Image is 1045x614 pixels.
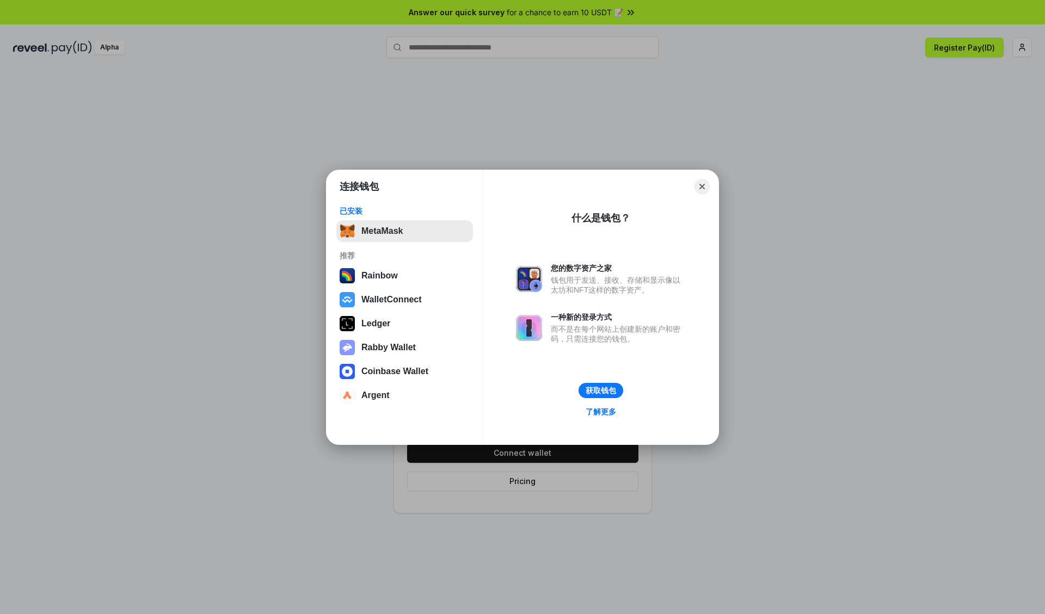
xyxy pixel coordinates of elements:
[551,275,686,295] div: 钱包用于发送、接收、存储和显示像以太坊和NFT这样的数字资产。
[340,180,379,193] h1: 连接钱包
[340,251,470,261] div: 推荐
[571,212,630,225] div: 什么是钱包？
[336,337,473,358] button: Rabby Wallet
[336,289,473,311] button: WalletConnect
[361,226,403,236] div: MetaMask
[579,405,623,419] a: 了解更多
[340,268,355,283] img: svg+xml,%3Csvg%20width%3D%22120%22%20height%3D%22120%22%20viewBox%3D%220%200%20120%20120%22%20fil...
[336,265,473,287] button: Rainbow
[551,312,686,322] div: 一种新的登录方式
[336,313,473,334] button: Ledger
[336,384,473,406] button: Argent
[340,206,470,216] div: 已安装
[340,316,355,331] img: svg+xml,%3Csvg%20xmlns%3D%22http%3A%2F%2Fwww.w3.org%2F2000%2Fsvg%22%20width%3D%2228%22%20height%3...
[516,315,542,341] img: svg+xml,%3Csvg%20xmlns%3D%22http%3A%2F%2Fwww.w3.org%2F2000%2Fsvg%22%20fill%3D%22none%22%20viewBox...
[340,388,355,403] img: svg+xml,%3Csvg%20width%3D%2228%22%20height%3D%2228%22%20viewBox%3D%220%200%2028%2028%22%20fill%3D...
[586,407,616,417] div: 了解更多
[336,361,473,382] button: Coinbase Wallet
[694,179,710,194] button: Close
[361,390,390,400] div: Argent
[551,324,686,344] div: 而不是在每个网站上创建新的账户和密码，只需连接您的钱包。
[340,364,355,379] img: svg+xml,%3Csvg%20width%3D%2228%22%20height%3D%2228%22%20viewBox%3D%220%200%2028%2028%22%20fill%3D...
[361,319,390,328] div: Ledger
[336,220,473,242] button: MetaMask
[361,343,416,352] div: Rabby Wallet
[340,224,355,239] img: svg+xml,%3Csvg%20fill%3D%22none%22%20height%3D%2233%22%20viewBox%3D%220%200%2035%2033%22%20width%...
[579,383,623,398] button: 获取钱包
[586,386,616,395] div: 获取钱包
[340,292,355,307] img: svg+xml,%3Csvg%20width%3D%2228%22%20height%3D%2228%22%20viewBox%3D%220%200%2028%2028%22%20fill%3D...
[340,340,355,355] img: svg+xml,%3Csvg%20xmlns%3D%22http%3A%2F%2Fwww.w3.org%2F2000%2Fsvg%22%20fill%3D%22none%22%20viewBox...
[361,367,428,376] div: Coinbase Wallet
[361,271,398,281] div: Rainbow
[516,266,542,292] img: svg+xml,%3Csvg%20xmlns%3D%22http%3A%2F%2Fwww.w3.org%2F2000%2Fsvg%22%20fill%3D%22none%22%20viewBox...
[361,295,422,305] div: WalletConnect
[551,263,686,273] div: 您的数字资产之家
